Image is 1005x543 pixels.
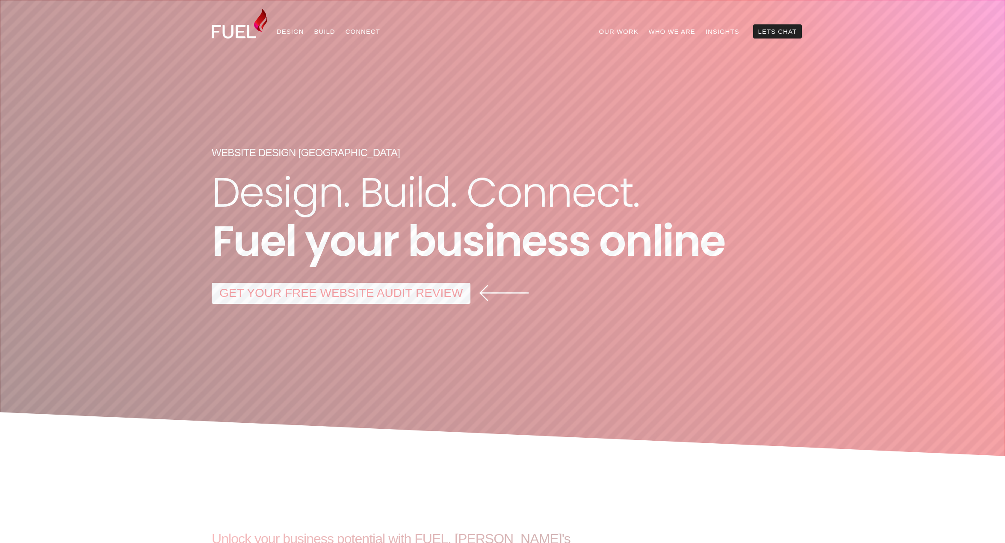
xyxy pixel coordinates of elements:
[272,24,309,39] a: Design
[644,24,701,39] a: Who We Are
[309,24,340,39] a: Build
[340,24,385,39] a: Connect
[753,24,802,39] a: Lets Chat
[212,9,267,39] img: Fuel Design Ltd - Website design and development company in North Shore, Auckland
[594,24,643,39] a: Our Work
[701,24,745,39] a: Insights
